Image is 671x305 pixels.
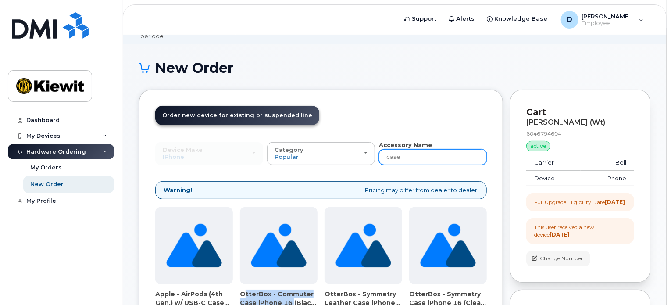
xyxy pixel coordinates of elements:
[399,10,443,28] a: Support
[582,13,635,20] span: [PERSON_NAME].[PERSON_NAME]
[526,106,634,118] p: Cart
[162,112,312,118] span: Order new device for existing or suspended line
[526,141,550,151] div: active
[164,186,192,194] strong: Warning!
[267,142,375,165] button: Category Popular
[155,181,487,199] div: Pricing may differ from dealer to dealer!
[481,10,554,28] a: Knowledge Base
[534,223,626,238] div: This user received a new device
[550,231,570,238] strong: [DATE]
[582,20,635,27] span: Employee
[581,171,634,187] td: iPhone
[526,171,581,187] td: Device
[275,153,299,160] span: Popular
[555,11,650,29] div: Dalton.McChesney
[166,207,222,284] img: no_image_found-2caef05468ed5679b831cfe6fc140e25e0c280774317ffc20a367ab7fd17291e.png
[251,207,307,284] img: no_image_found-2caef05468ed5679b831cfe6fc140e25e0c280774317ffc20a367ab7fd17291e.png
[139,60,650,75] h1: New Order
[412,14,437,23] span: Support
[443,10,481,28] a: Alerts
[526,118,634,126] div: [PERSON_NAME] (Wt)
[581,155,634,171] td: Bell
[457,14,475,23] span: Alerts
[526,155,581,171] td: Carrier
[633,267,664,298] iframe: Messenger Launcher
[379,141,432,148] strong: Accessory Name
[335,207,391,284] img: no_image_found-2caef05468ed5679b831cfe6fc140e25e0c280774317ffc20a367ab7fd17291e.png
[526,130,634,137] div: 6046794604
[567,14,572,25] span: D
[420,207,476,284] img: no_image_found-2caef05468ed5679b831cfe6fc140e25e0c280774317ffc20a367ab7fd17291e.png
[275,146,303,153] span: Category
[534,198,625,206] div: Full Upgrade Eligibility Date
[540,255,583,262] span: Change Number
[605,199,625,205] strong: [DATE]
[495,14,548,23] span: Knowledge Base
[526,251,590,266] button: Change Number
